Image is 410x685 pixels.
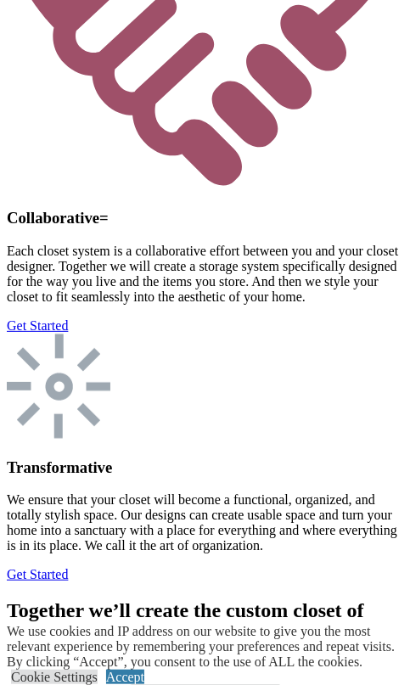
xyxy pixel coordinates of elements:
[7,334,110,439] img: we transform your space to be an organized closet system
[99,209,109,227] span: =
[7,318,68,333] a: Get Started
[7,492,403,553] p: We ensure that your closet will become a functional, organized, and totally stylish space. Our de...
[7,244,403,305] p: Each closet system is a collaborative effort between you and your closet designer. Together we wi...
[7,209,403,227] h3: Collaborative
[106,670,144,684] a: Accept
[7,599,403,645] h2: Together we’ll create the custom closet of your dreams!
[7,624,410,670] div: We use cookies and IP address on our website to give you the most relevant experience by remember...
[11,670,98,684] a: Cookie Settings
[7,567,68,581] a: Get Started
[7,458,403,477] h3: Transformative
